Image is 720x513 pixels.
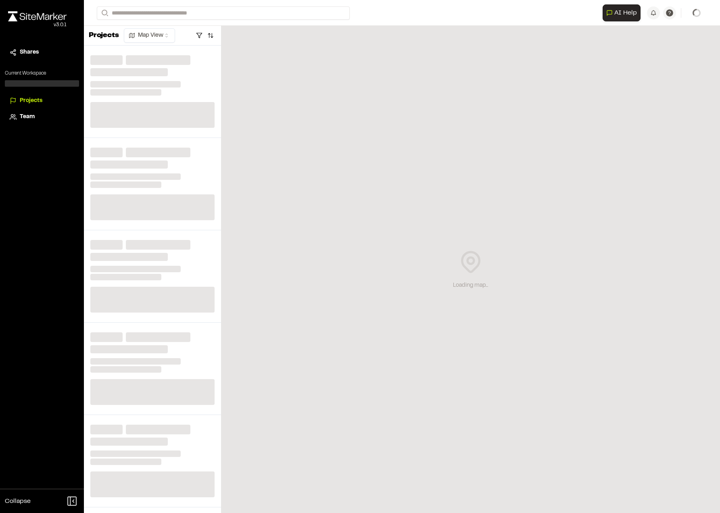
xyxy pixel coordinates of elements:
a: Projects [10,96,74,105]
div: Open AI Assistant [603,4,644,21]
div: Oh geez...please don't... [8,21,67,29]
a: Team [10,113,74,121]
span: Shares [20,48,39,57]
span: Collapse [5,496,31,506]
span: Team [20,113,35,121]
button: Search [97,6,111,20]
p: Projects [89,30,119,41]
div: Loading map... [453,281,488,290]
span: Projects [20,96,42,105]
a: Shares [10,48,74,57]
span: AI Help [614,8,637,18]
img: rebrand.png [8,11,67,21]
p: Current Workspace [5,70,79,77]
button: Open AI Assistant [603,4,641,21]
